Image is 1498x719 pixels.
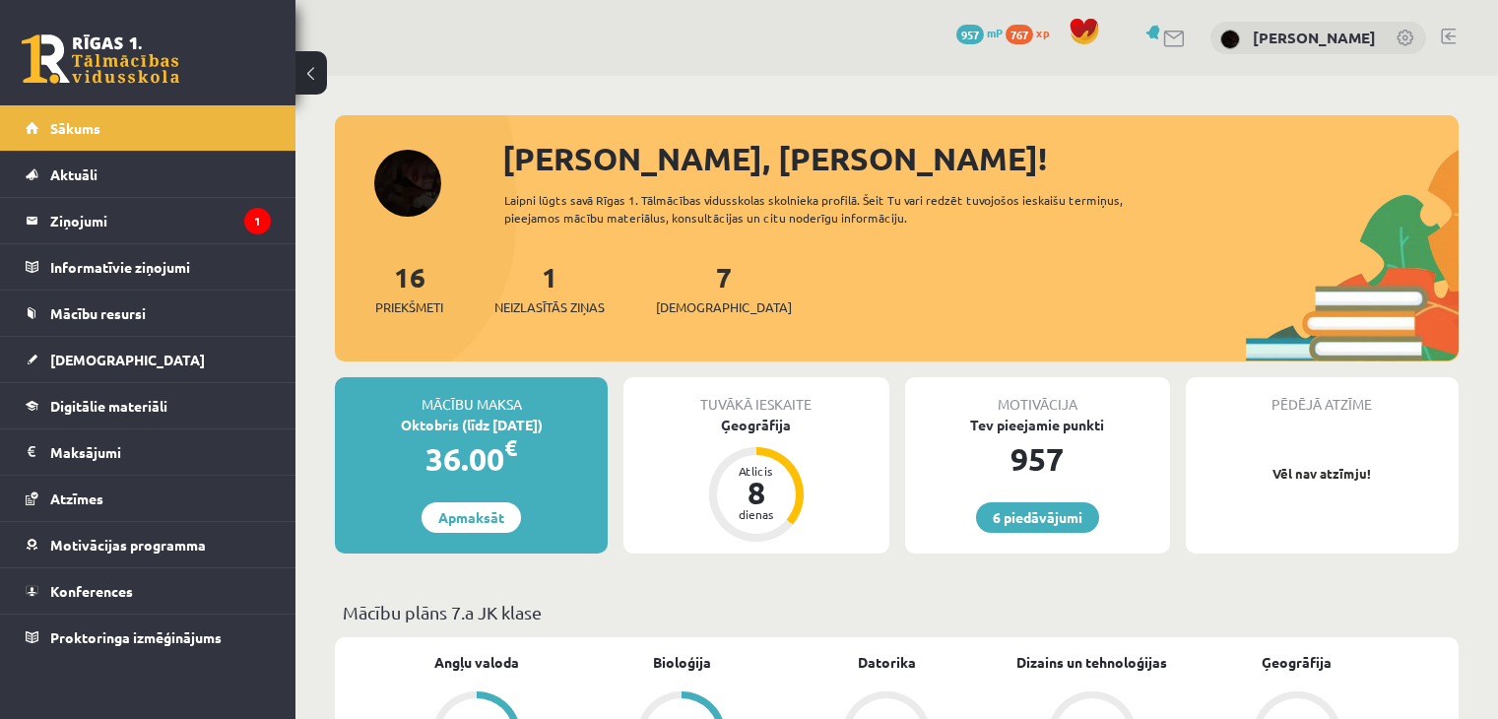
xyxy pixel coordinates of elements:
a: Dizains un tehnoloģijas [1016,652,1167,673]
span: Motivācijas programma [50,536,206,554]
div: 36.00 [335,435,608,483]
a: 6 piedāvājumi [976,502,1099,533]
p: Mācību plāns 7.a JK klase [343,599,1451,625]
div: Oktobris (līdz [DATE]) [335,415,608,435]
a: [PERSON_NAME] [1253,28,1376,47]
a: Konferences [26,568,271,614]
div: Tuvākā ieskaite [623,377,888,415]
a: Apmaksāt [422,502,521,533]
span: Mācību resursi [50,304,146,322]
a: Bioloģija [653,652,711,673]
span: 767 [1006,25,1033,44]
span: Digitālie materiāli [50,397,167,415]
img: Linda Rutka [1220,30,1240,49]
div: Atlicis [727,465,786,477]
legend: Informatīvie ziņojumi [50,244,271,290]
span: mP [987,25,1003,40]
a: Atzīmes [26,476,271,521]
span: Atzīmes [50,490,103,507]
span: Proktoringa izmēģinājums [50,628,222,646]
span: Priekšmeti [375,297,443,317]
a: 957 mP [956,25,1003,40]
a: Proktoringa izmēģinājums [26,615,271,660]
a: Ģeogrāfija Atlicis 8 dienas [623,415,888,545]
span: 957 [956,25,984,44]
a: Mācību resursi [26,291,271,336]
span: Sākums [50,119,100,137]
div: dienas [727,508,786,520]
a: Datorika [858,652,916,673]
i: 1 [244,208,271,234]
a: [DEMOGRAPHIC_DATA] [26,337,271,382]
a: Motivācijas programma [26,522,271,567]
a: 16Priekšmeti [375,259,443,317]
legend: Maksājumi [50,429,271,475]
span: [DEMOGRAPHIC_DATA] [50,351,205,368]
span: Neizlasītās ziņas [494,297,605,317]
a: Informatīvie ziņojumi [26,244,271,290]
div: Tev pieejamie punkti [905,415,1170,435]
span: [DEMOGRAPHIC_DATA] [656,297,792,317]
a: 7[DEMOGRAPHIC_DATA] [656,259,792,317]
span: Konferences [50,582,133,600]
a: Maksājumi [26,429,271,475]
a: Ģeogrāfija [1262,652,1332,673]
div: 8 [727,477,786,508]
div: [PERSON_NAME], [PERSON_NAME]! [502,135,1459,182]
div: Ģeogrāfija [623,415,888,435]
div: Motivācija [905,377,1170,415]
a: Angļu valoda [434,652,519,673]
a: 767 xp [1006,25,1059,40]
span: € [504,433,517,462]
a: Ziņojumi1 [26,198,271,243]
span: xp [1036,25,1049,40]
a: Rīgas 1. Tālmācības vidusskola [22,34,179,84]
legend: Ziņojumi [50,198,271,243]
div: Laipni lūgts savā Rīgas 1. Tālmācības vidusskolas skolnieka profilā. Šeit Tu vari redzēt tuvojošo... [504,191,1179,227]
span: Aktuāli [50,165,98,183]
p: Vēl nav atzīmju! [1196,464,1449,484]
a: Aktuāli [26,152,271,197]
div: 957 [905,435,1170,483]
div: Pēdējā atzīme [1186,377,1459,415]
a: 1Neizlasītās ziņas [494,259,605,317]
a: Digitālie materiāli [26,383,271,428]
div: Mācību maksa [335,377,608,415]
a: Sākums [26,105,271,151]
